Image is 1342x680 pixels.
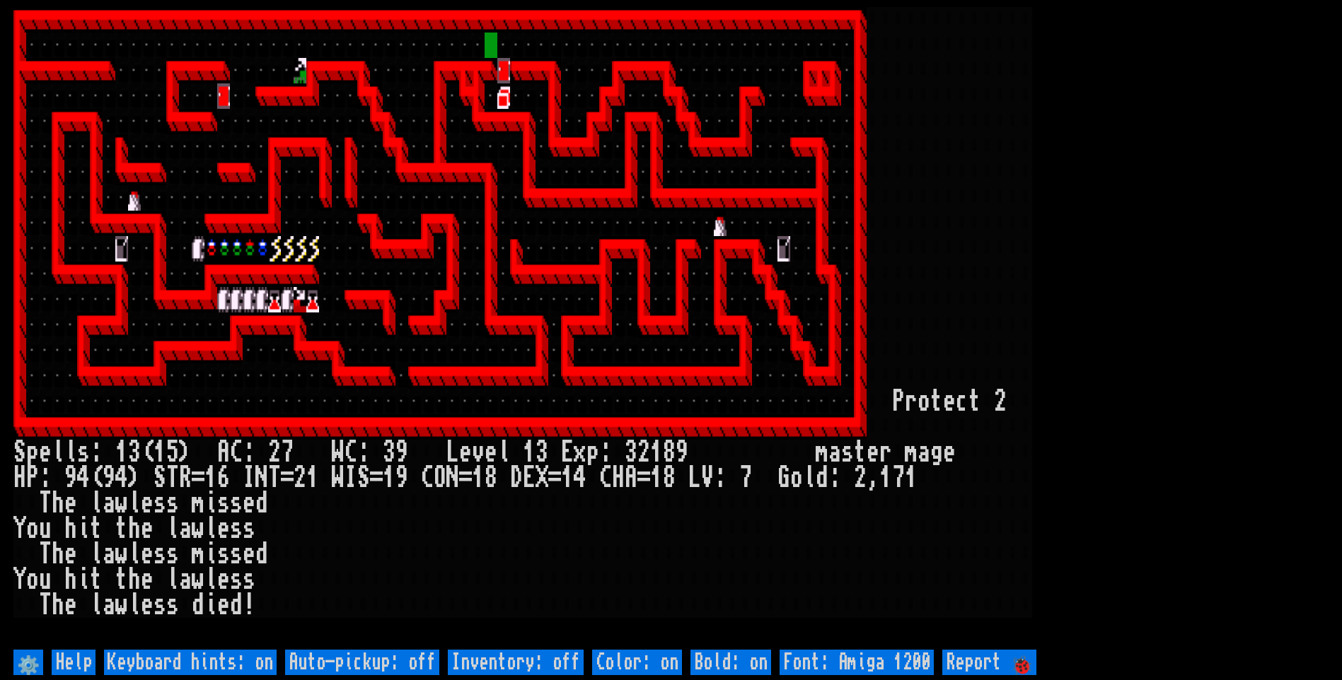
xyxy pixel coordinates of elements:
[77,440,90,465] div: s
[230,567,243,592] div: s
[625,465,637,491] div: A
[13,440,26,465] div: S
[637,440,650,465] div: 2
[141,516,154,541] div: e
[115,465,128,491] div: 4
[217,440,230,465] div: A
[472,465,485,491] div: 1
[268,465,281,491] div: T
[192,516,204,541] div: w
[739,465,752,491] div: 7
[64,465,77,491] div: 9
[179,440,192,465] div: )
[26,465,39,491] div: P
[828,465,841,491] div: :
[166,592,179,618] div: s
[204,465,217,491] div: 1
[281,440,294,465] div: 7
[828,440,841,465] div: a
[663,440,676,465] div: 8
[294,465,306,491] div: 2
[204,541,217,567] div: i
[434,465,446,491] div: O
[446,440,459,465] div: L
[52,440,64,465] div: l
[90,516,103,541] div: t
[395,440,408,465] div: 9
[332,440,345,465] div: W
[217,491,230,516] div: s
[192,465,204,491] div: =
[243,592,255,618] div: !
[166,567,179,592] div: l
[115,567,128,592] div: t
[217,592,230,618] div: e
[154,592,166,618] div: s
[879,440,892,465] div: r
[255,465,268,491] div: N
[64,491,77,516] div: e
[64,541,77,567] div: e
[166,440,179,465] div: 5
[574,440,586,465] div: x
[192,592,204,618] div: d
[676,440,688,465] div: 9
[285,650,439,675] input: Auto-pickup: off
[918,440,930,465] div: a
[714,465,727,491] div: :
[141,491,154,516] div: e
[612,465,625,491] div: H
[780,650,934,675] input: Font: Amiga 1200
[115,541,128,567] div: w
[90,592,103,618] div: l
[383,440,395,465] div: 3
[179,567,192,592] div: a
[39,491,52,516] div: T
[523,465,536,491] div: E
[625,440,637,465] div: 3
[64,592,77,618] div: e
[561,440,574,465] div: E
[243,567,255,592] div: s
[13,465,26,491] div: H
[968,389,981,414] div: t
[701,465,714,491] div: V
[536,465,548,491] div: X
[994,389,1007,414] div: 2
[905,465,918,491] div: 1
[128,491,141,516] div: l
[115,592,128,618] div: w
[128,516,141,541] div: h
[243,491,255,516] div: e
[166,465,179,491] div: T
[90,567,103,592] div: t
[255,541,268,567] div: d
[370,465,383,491] div: =
[230,592,243,618] div: d
[166,516,179,541] div: l
[154,440,166,465] div: 1
[905,440,918,465] div: m
[383,465,395,491] div: 1
[592,650,682,675] input: Color: on
[892,465,905,491] div: 7
[90,491,103,516] div: l
[536,440,548,465] div: 3
[472,440,485,465] div: v
[26,516,39,541] div: o
[90,440,103,465] div: :
[688,465,701,491] div: L
[690,650,771,675] input: Bold: on
[13,650,43,675] input: ⚙️
[166,491,179,516] div: s
[154,465,166,491] div: S
[574,465,586,491] div: 4
[243,541,255,567] div: e
[166,541,179,567] div: s
[192,541,204,567] div: m
[942,650,1036,675] input: Report 🐞
[268,440,281,465] div: 2
[854,465,867,491] div: 2
[90,541,103,567] div: l
[905,389,918,414] div: r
